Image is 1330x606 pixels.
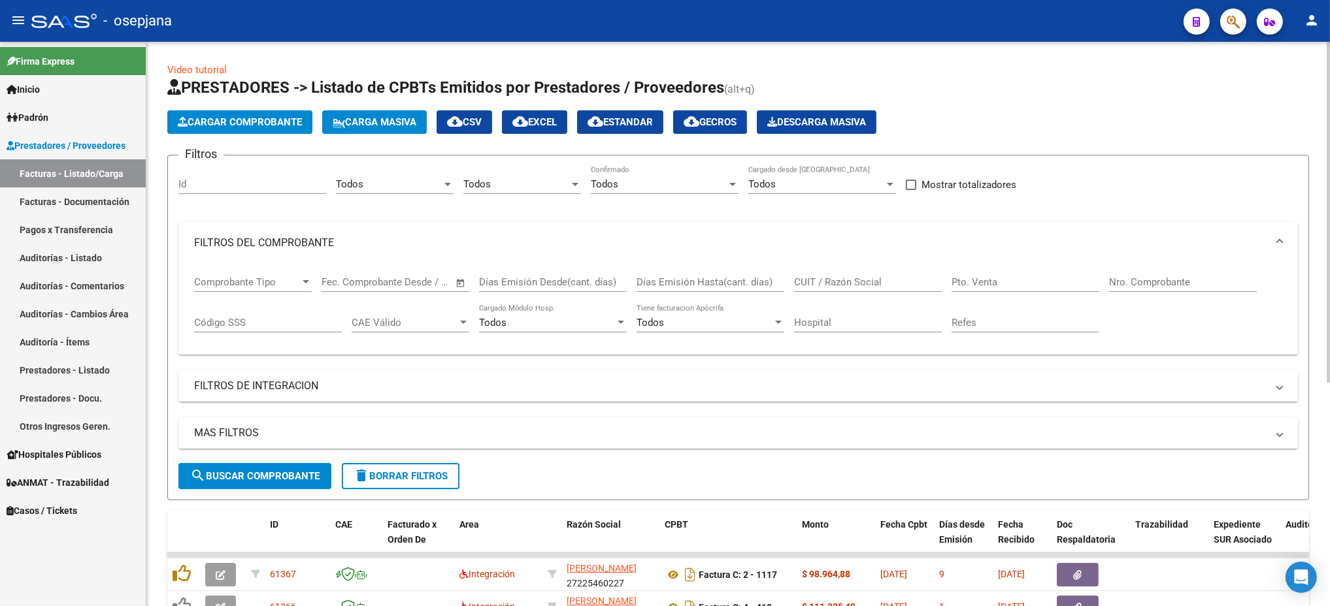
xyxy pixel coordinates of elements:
[993,511,1052,568] datatable-header-cell: Fecha Recibido
[665,519,688,530] span: CPBT
[178,116,302,128] span: Cargar Comprobante
[588,116,653,128] span: Estandar
[939,569,944,579] span: 9
[591,178,618,190] span: Todos
[459,569,515,579] span: Integración
[194,379,1267,393] mat-panel-title: FILTROS DE INTEGRACION
[7,110,48,125] span: Padrón
[190,470,320,482] span: Buscar Comprobante
[459,519,479,530] span: Area
[322,276,374,288] input: Fecha inicio
[388,519,437,545] span: Facturado x Orden De
[567,563,637,573] span: [PERSON_NAME]
[463,178,491,190] span: Todos
[567,561,654,588] div: 27225460227
[194,426,1267,440] mat-panel-title: MAS FILTROS
[724,83,755,95] span: (alt+q)
[757,110,876,134] app-download-masive: Descarga masiva de comprobantes (adjuntos)
[454,511,542,568] datatable-header-cell: Area
[1214,519,1272,545] span: Expediente SUR Asociado
[437,110,492,134] button: CSV
[561,511,659,568] datatable-header-cell: Razón Social
[270,519,278,530] span: ID
[352,317,457,328] span: CAE Válido
[322,110,427,134] button: Carga Masiva
[998,519,1035,545] span: Fecha Recibido
[354,470,448,482] span: Borrar Filtros
[7,475,109,490] span: ANMAT - Trazabilidad
[194,276,300,288] span: Comprobante Tipo
[880,519,927,530] span: Fecha Cpbt
[10,12,26,28] mat-icon: menu
[1135,519,1188,530] span: Trazabilidad
[684,116,737,128] span: Gecros
[512,116,557,128] span: EXCEL
[386,276,450,288] input: Fecha fin
[922,177,1016,193] span: Mostrar totalizadores
[178,264,1298,355] div: FILTROS DEL COMPROBANTE
[190,468,206,483] mat-icon: search
[682,564,699,585] i: Descargar documento
[512,114,528,129] mat-icon: cloud_download
[270,569,296,579] span: 61367
[178,222,1298,264] mat-expansion-panel-header: FILTROS DEL COMPROBANTE
[7,447,101,462] span: Hospitales Públicos
[502,110,567,134] button: EXCEL
[757,110,876,134] button: Descarga Masiva
[167,78,724,97] span: PRESTADORES -> Listado de CPBTs Emitidos por Prestadores / Proveedores
[748,178,776,190] span: Todos
[447,116,482,128] span: CSV
[567,519,621,530] span: Razón Social
[167,64,227,76] a: Video tutorial
[178,370,1298,402] mat-expansion-panel-header: FILTROS DE INTEGRACION
[567,596,637,606] span: [PERSON_NAME]
[637,317,664,328] span: Todos
[7,138,125,153] span: Prestadores / Proveedores
[7,503,77,518] span: Casos / Tickets
[767,116,866,128] span: Descarga Masiva
[103,7,172,35] span: - osepjana
[577,110,663,134] button: Estandar
[802,519,829,530] span: Monto
[7,82,40,97] span: Inicio
[454,276,469,291] button: Open calendar
[194,236,1267,250] mat-panel-title: FILTROS DEL COMPROBANTE
[802,569,850,579] strong: $ 98.964,88
[265,511,330,568] datatable-header-cell: ID
[1052,511,1130,568] datatable-header-cell: Doc Respaldatoria
[447,114,463,129] mat-icon: cloud_download
[178,145,224,163] h3: Filtros
[333,116,416,128] span: Carga Masiva
[880,569,907,579] span: [DATE]
[1286,519,1324,530] span: Auditoria
[7,54,75,69] span: Firma Express
[178,463,331,489] button: Buscar Comprobante
[659,511,797,568] datatable-header-cell: CPBT
[934,511,993,568] datatable-header-cell: Días desde Emisión
[354,468,369,483] mat-icon: delete
[178,417,1298,449] mat-expansion-panel-header: MAS FILTROS
[673,110,747,134] button: Gecros
[342,463,459,489] button: Borrar Filtros
[167,110,312,134] button: Cargar Comprobante
[1208,511,1280,568] datatable-header-cell: Expediente SUR Asociado
[335,519,352,530] span: CAE
[479,317,507,328] span: Todos
[336,178,363,190] span: Todos
[588,114,603,129] mat-icon: cloud_download
[382,511,454,568] datatable-header-cell: Facturado x Orden De
[875,511,934,568] datatable-header-cell: Fecha Cpbt
[1304,12,1320,28] mat-icon: person
[797,511,875,568] datatable-header-cell: Monto
[699,569,777,580] strong: Factura C: 2 - 1117
[939,519,985,545] span: Días desde Emisión
[684,114,699,129] mat-icon: cloud_download
[1057,519,1116,545] span: Doc Respaldatoria
[998,569,1025,579] span: [DATE]
[1130,511,1208,568] datatable-header-cell: Trazabilidad
[1286,562,1317,593] div: Open Intercom Messenger
[330,511,382,568] datatable-header-cell: CAE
